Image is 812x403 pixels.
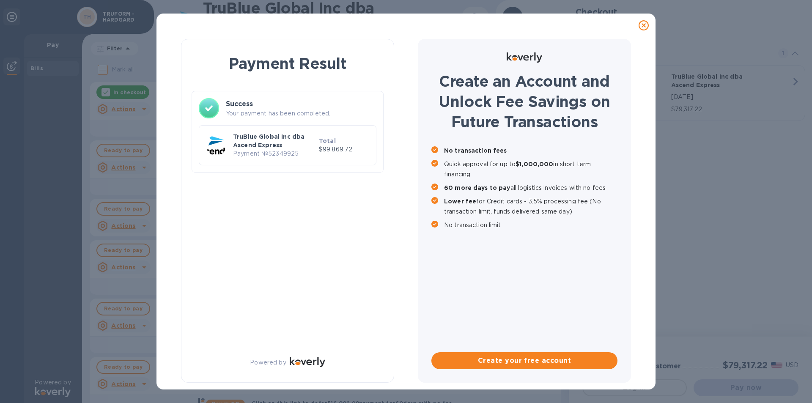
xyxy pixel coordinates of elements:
[319,145,369,154] p: $99,869.72
[507,52,542,63] img: Logo
[444,184,510,191] b: 60 more days to pay
[290,357,325,367] img: Logo
[233,149,315,158] p: Payment № 52349925
[233,132,315,149] p: TruBlue Global Inc dba Ascend Express
[444,198,476,205] b: Lower fee
[438,356,611,366] span: Create your free account
[516,161,553,167] b: $1,000,000
[250,358,286,367] p: Powered by
[319,137,336,144] b: Total
[444,196,617,217] p: for Credit cards - 3.5% processing fee (No transaction limit, funds delivered same day)
[195,53,380,74] h1: Payment Result
[444,220,617,230] p: No transaction limit
[431,352,617,369] button: Create your free account
[444,147,507,154] b: No transaction fees
[444,183,617,193] p: all logistics invoices with no fees
[431,71,617,132] h1: Create an Account and Unlock Fee Savings on Future Transactions
[226,99,376,109] h3: Success
[444,159,617,179] p: Quick approval for up to in short term financing
[226,109,376,118] p: Your payment has been completed.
